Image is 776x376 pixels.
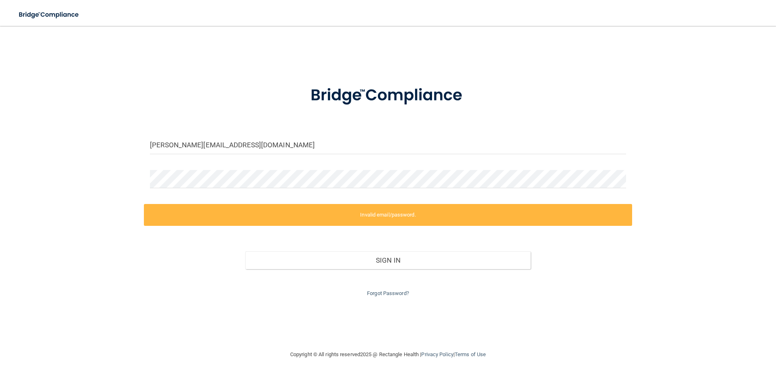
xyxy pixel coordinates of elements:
a: Terms of Use [455,351,486,357]
input: Email [150,136,626,154]
a: Privacy Policy [421,351,453,357]
iframe: Drift Widget Chat Controller [636,319,766,351]
img: bridge_compliance_login_screen.278c3ca4.svg [12,6,86,23]
label: Invalid email/password. [144,204,632,226]
a: Forgot Password? [367,290,409,296]
div: Copyright © All rights reserved 2025 @ Rectangle Health | | [240,342,536,368]
img: bridge_compliance_login_screen.278c3ca4.svg [294,74,482,117]
button: Sign In [245,251,531,269]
